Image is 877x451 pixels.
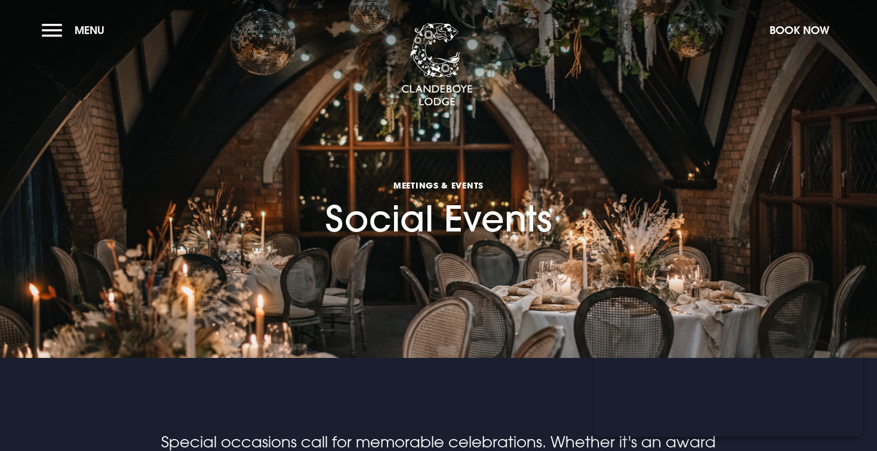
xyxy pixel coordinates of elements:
[764,17,835,43] button: Book Now
[401,23,473,107] img: Clandeboye Lodge
[325,180,552,191] span: Meetings & Events
[325,124,552,240] h1: Social Events
[75,23,104,37] span: Menu
[42,17,110,43] button: Menu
